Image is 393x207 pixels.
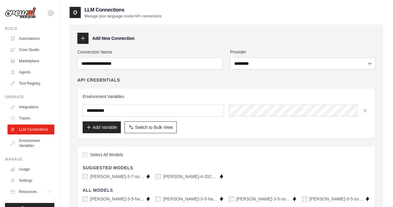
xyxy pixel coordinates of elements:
label: claude-3-5-haiku-20241022 [90,196,144,202]
label: Connection Name [77,49,223,55]
a: LLM Connections [7,125,54,134]
label: Provider [230,49,376,55]
img: Logo [5,7,36,19]
a: Marketplace [7,56,54,66]
h2: LLM Connections [85,6,162,14]
span: Select All Models [90,152,123,158]
input: claude-sonnet-4-20250514 [156,174,161,179]
div: Manage [5,157,54,162]
div: Operate [5,95,54,100]
h4: All Models [83,187,370,193]
h3: Add New Connection [92,35,135,41]
a: Tool Registry [7,78,54,88]
button: Resources [7,187,54,197]
h3: Environment Variables [83,93,370,100]
h4: API Credentials [77,77,120,83]
span: Resources [19,189,37,194]
span: Switch to Bulk View [135,124,173,130]
a: Integrations [7,102,54,112]
label: claude-3-5-haiku-latest [163,196,217,202]
input: claude-3-7-sonnet-latest [83,174,88,179]
button: Add Variable [83,121,121,133]
a: Agents [7,67,54,77]
a: Environment Variables [7,136,54,151]
div: Build [5,26,54,31]
input: Select All Models [83,152,88,157]
p: Manage your language model API connections [85,14,162,19]
a: Settings [7,176,54,186]
a: Crew Studio [7,45,54,55]
button: Switch to Bulk View [125,121,177,133]
input: claude-3-5-haiku-latest [156,196,161,201]
input: claude-3-5-sonnet-20241022 [302,196,307,201]
a: Usage [7,164,54,174]
input: claude-3-5-haiku-20241022 [83,196,88,201]
input: claude-3-5-sonnet-20240620 [229,196,234,201]
label: claude-3-7-sonnet-latest [90,173,144,180]
h4: Suggested Models [83,165,370,171]
label: claude-3-5-sonnet-20240620 [236,196,291,202]
label: claude-3-5-sonnet-20241022 [309,196,364,202]
a: Traces [7,113,54,123]
label: claude-sonnet-4-20250514 [163,173,217,180]
a: Automations [7,34,54,44]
